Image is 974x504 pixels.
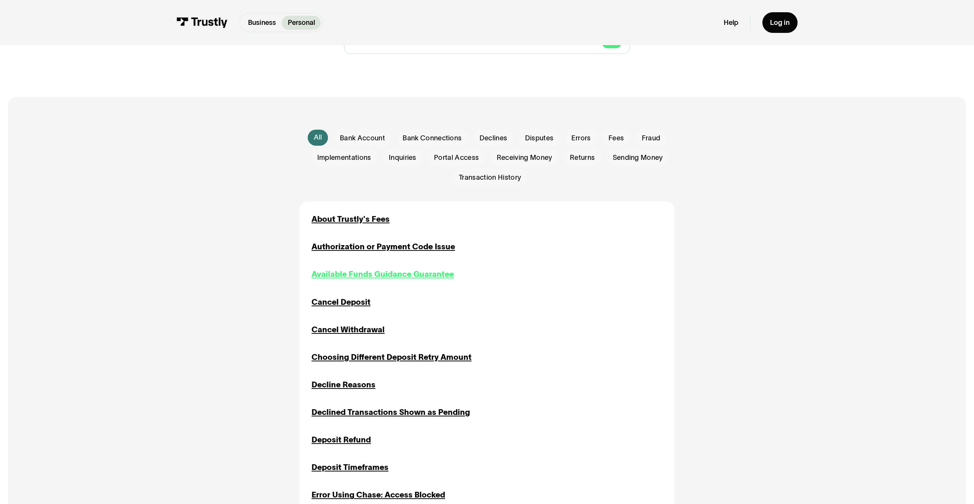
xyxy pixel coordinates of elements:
span: Disputes [525,133,554,143]
p: Business [248,18,276,28]
a: Cancel Withdrawal [312,324,385,336]
a: Declined Transactions Shown as Pending [312,406,470,418]
span: Portal Access [434,153,479,163]
a: Available Funds Guidance Guarantee [312,268,454,280]
p: Personal [288,18,315,28]
span: Receiving Money [497,153,552,163]
a: Decline Reasons [312,379,375,391]
a: All [308,130,328,145]
div: All [314,133,322,143]
div: Log in [770,18,790,27]
span: Bank Connections [403,133,462,143]
a: Choosing Different Deposit Retry Amount [312,351,472,363]
form: Email Form [300,129,674,186]
a: Cancel Deposit [312,296,370,308]
span: Inquiries [389,153,416,163]
img: Trustly Logo [176,17,228,28]
a: Deposit Refund [312,434,371,446]
a: About Trustly's Fees [312,213,390,225]
a: Log in [762,12,798,33]
span: Fraud [642,133,661,143]
span: Sending Money [613,153,663,163]
a: Personal [282,16,321,30]
a: Error Using Chase: Access Blocked [312,489,445,501]
span: Declines [480,133,507,143]
a: Deposit Timeframes [312,462,388,473]
span: Transaction History [459,173,521,183]
span: Returns [570,153,595,163]
span: Implementations [317,153,371,163]
a: Help [724,18,738,27]
span: Fees [609,133,624,143]
a: Authorization or Payment Code Issue [312,241,455,253]
a: Business [242,16,282,30]
span: Errors [571,133,591,143]
span: Bank Account [340,133,385,143]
